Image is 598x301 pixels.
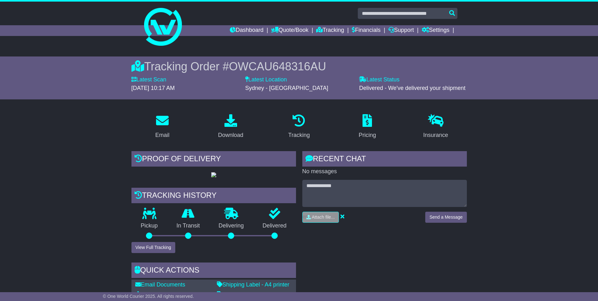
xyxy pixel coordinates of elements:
[135,281,185,288] a: Email Documents
[155,131,169,139] div: Email
[425,212,467,223] button: Send a Message
[217,281,289,288] a: Shipping Label - A4 printer
[131,76,166,83] label: Latest Scan
[359,76,399,83] label: Latest Status
[211,172,216,177] img: GetPodImage
[359,85,465,91] span: Delivered - We've delivered your shipment
[209,222,253,229] p: Delivering
[423,131,448,139] div: Insurance
[151,112,173,142] a: Email
[352,25,380,36] a: Financials
[131,85,175,91] span: [DATE] 10:17 AM
[131,151,296,168] div: Proof of Delivery
[359,131,376,139] div: Pricing
[245,76,287,83] label: Latest Location
[253,222,296,229] p: Delivered
[316,25,344,36] a: Tracking
[271,25,308,36] a: Quote/Book
[103,294,194,299] span: © One World Courier 2025. All rights reserved.
[288,131,310,139] div: Tracking
[230,25,264,36] a: Dashboard
[131,242,175,253] button: View Full Tracking
[302,151,467,168] div: RECENT CHAT
[284,112,314,142] a: Tracking
[135,291,196,298] a: Download Documents
[167,222,209,229] p: In Transit
[131,222,167,229] p: Pickup
[388,25,414,36] a: Support
[419,112,452,142] a: Insurance
[245,85,328,91] span: Sydney - [GEOGRAPHIC_DATA]
[131,263,296,280] div: Quick Actions
[229,60,326,73] span: OWCAU648316AU
[214,112,247,142] a: Download
[218,131,243,139] div: Download
[355,112,380,142] a: Pricing
[422,25,450,36] a: Settings
[131,60,467,73] div: Tracking Order #
[302,168,467,175] p: No messages
[131,188,296,205] div: Tracking history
